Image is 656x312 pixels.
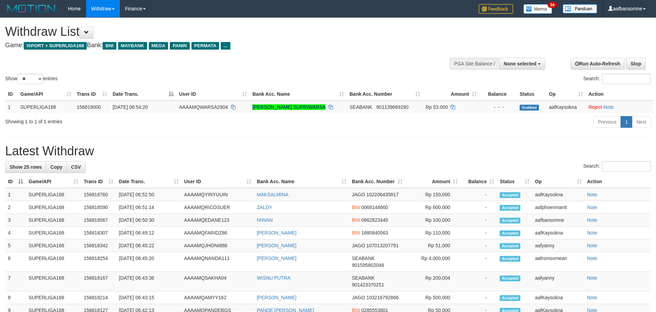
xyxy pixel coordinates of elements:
td: [DATE] 06:49:12 [116,227,181,239]
td: - [460,272,497,291]
td: SUPERLIGA168 [26,227,81,239]
img: MOTION_logo.png [5,3,58,14]
th: Date Trans.: activate to sort column descending [110,88,176,101]
th: Status: activate to sort column ascending [497,175,532,188]
td: [DATE] 06:52:50 [116,188,181,201]
td: SUPERLIGA168 [18,101,74,113]
span: Copy 901595802046 to clipboard [352,262,384,268]
th: Game/API: activate to sort column ascending [18,88,74,101]
td: - [460,252,497,272]
th: User ID: activate to sort column ascending [181,175,254,188]
th: Op: activate to sort column ascending [532,175,584,188]
span: Accepted [500,205,520,211]
span: Copy 103216792866 to clipboard [366,295,398,300]
span: Copy 901423370251 to clipboard [352,282,384,288]
td: AAAAMQSAKHA04 [181,272,254,291]
th: Amount: activate to sort column ascending [423,88,479,101]
a: Show 25 rows [5,161,46,173]
span: Accepted [500,218,520,223]
a: NIWAN [257,217,273,223]
td: 156818307 [81,227,116,239]
td: Rp 500,000 [405,291,460,304]
div: Showing 1 to 1 of 1 entries [5,115,268,125]
a: [PERSON_NAME] [257,295,296,300]
td: Rp 600,000 [405,201,460,214]
td: Rp 51,000 [405,239,460,252]
h1: Latest Withdraw [5,144,651,158]
td: aafyanny [532,272,584,291]
td: Rp 100,000 [405,214,460,227]
th: Bank Acc. Name: activate to sort column ascending [254,175,349,188]
td: 7 [5,272,26,291]
a: Note [587,205,597,210]
td: SUPERLIGA168 [26,252,81,272]
td: AAAAMQEDANE123 [181,214,254,227]
button: None selected [499,58,545,70]
span: Copy 1880840563 to clipboard [361,230,388,236]
td: 156818167 [81,272,116,291]
img: panduan.png [563,4,597,13]
td: 156818342 [81,239,116,252]
td: 6 [5,252,26,272]
a: Note [587,217,597,223]
a: WISNU PUTRA [257,275,291,281]
span: Accepted [500,243,520,249]
h4: Game: Bank: [5,42,430,49]
td: - [460,188,497,201]
a: Note [587,243,597,248]
img: Feedback.jpg [479,4,513,14]
a: Note [587,256,597,261]
td: - [460,291,497,304]
h1: Withdraw List [5,25,430,39]
td: Rp 150,000 [405,188,460,201]
td: 3 [5,214,26,227]
th: Status [517,88,546,101]
span: PANIN [170,42,189,50]
span: Copy 0862823445 to clipboard [361,217,388,223]
th: Bank Acc. Number: activate to sort column ascending [347,88,423,101]
td: aafyanny [532,239,584,252]
a: Note [587,230,597,236]
span: PERMATA [191,42,219,50]
td: 156818567 [81,214,116,227]
label: Show entries [5,74,58,84]
td: 2 [5,201,26,214]
a: Stop [626,58,646,70]
td: SUPERLIGA168 [26,188,81,201]
td: aafKaysokna [546,101,586,113]
td: aafphoenmanit [532,201,584,214]
th: ID [5,88,18,101]
td: AAAAMQRICOSUER [181,201,254,214]
a: MAKSALMINA [257,192,289,197]
td: Rp 4,000,000 [405,252,460,272]
th: User ID: activate to sort column ascending [176,88,250,101]
span: JAGO [352,192,365,197]
span: 34 [548,2,557,8]
td: 156818590 [81,201,116,214]
td: AAAAMQAMYY162 [181,291,254,304]
a: 1 [621,116,632,128]
a: Previous [593,116,621,128]
span: [DATE] 06:54:20 [113,104,148,110]
span: BNI [352,205,360,210]
td: SUPERLIGA168 [26,214,81,227]
td: 4 [5,227,26,239]
label: Search: [583,161,651,171]
td: [DATE] 06:43:15 [116,291,181,304]
a: CSV [66,161,85,173]
input: Search: [602,74,651,84]
a: Copy [46,161,67,173]
span: BNI [352,230,360,236]
a: Next [632,116,651,128]
th: ID: activate to sort column descending [5,175,26,188]
span: Accepted [500,230,520,236]
span: BNI [103,42,116,50]
td: aafKaysokna [532,291,584,304]
a: Reject [589,104,602,110]
div: PGA Site Balance / [450,58,499,70]
td: SUPERLIGA168 [26,291,81,304]
span: SEABANK [352,256,375,261]
td: aafromsomean [532,252,584,272]
th: Game/API: activate to sort column ascending [26,175,81,188]
span: MAYBANK [118,42,147,50]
